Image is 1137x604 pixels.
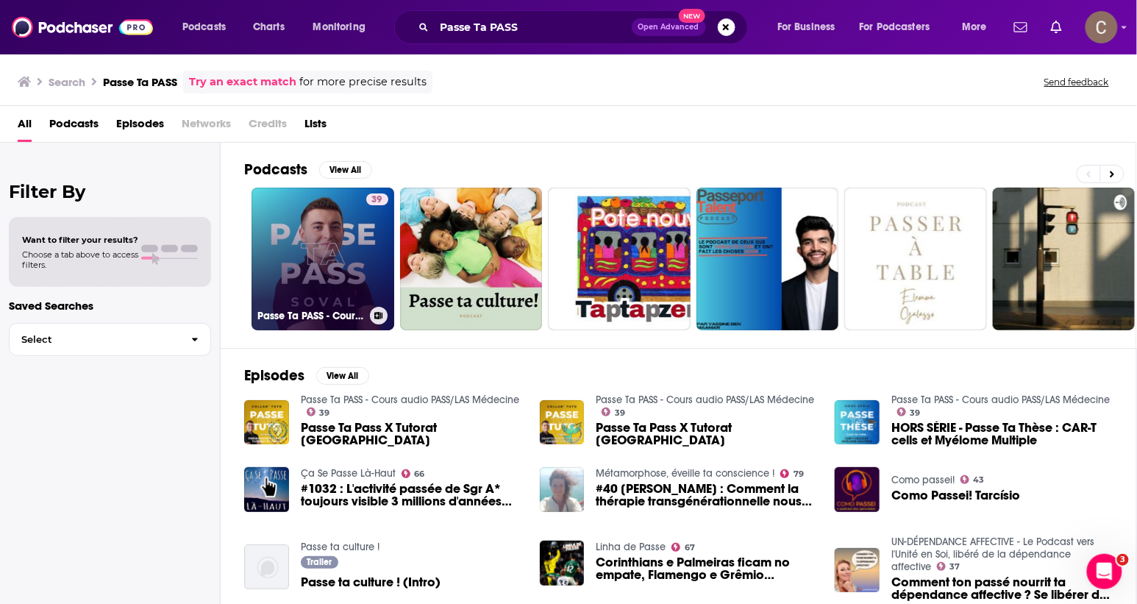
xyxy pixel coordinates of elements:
[891,394,1110,406] a: Passe Ta PASS - Cours audio PASS/LAS Médecine
[301,576,441,589] span: Passe ta culture ! (Intro)
[301,541,379,553] a: Passe ta culture !
[891,489,1020,502] a: Como Passei! Tarcísio
[638,24,699,31] span: Open Advanced
[301,394,519,406] a: Passe Ta PASS - Cours audio PASS/LAS Médecine
[540,467,585,512] img: #40 Céline Tadiotto : Comment la thérapie transgénérationnelle nous aide à nous libérer du passé,...
[794,471,804,477] span: 79
[301,483,522,508] a: #1032 : L'activité passée de Sgr A* toujours visible 3 millions d'années plus tard
[835,400,880,445] img: HORS SÉRIE - Passe Ta Thèse : CAR-T cells et Myélome Multiple
[1040,76,1113,88] button: Send feedback
[596,483,817,508] a: #40 Céline Tadiotto : Comment la thérapie transgénérationnelle nous aide à nous libérer du passé,...
[372,193,382,207] span: 39
[244,366,304,385] h2: Episodes
[22,235,138,245] span: Want to filter your results?
[313,17,366,38] span: Monitoring
[22,249,138,270] span: Choose a tab above to access filters.
[974,477,985,483] span: 43
[850,15,952,39] button: open menu
[307,558,332,566] span: Trailer
[319,410,329,416] span: 39
[897,408,921,416] a: 39
[366,193,388,205] a: 39
[244,160,372,179] a: PodcastsView All
[891,474,955,486] a: Como passei!
[910,410,921,416] span: 39
[307,408,330,416] a: 39
[116,112,164,142] a: Episodes
[596,556,817,581] a: Corinthians e Palmeiras ficam no empate, Flamengo e Grêmio também; Mirassol goleia Bahia - Linha ...
[301,422,522,447] a: Passe Ta Pass X Tutorat Santé Bordeaux
[596,467,774,480] a: Métamorphose, éveille ta conscience !
[257,310,364,322] h3: Passe Ta PASS - Cours audio PASS/LAS Médecine
[244,467,289,512] img: #1032 : L'activité passée de Sgr A* toujours visible 3 millions d'années plus tard
[18,112,32,142] span: All
[244,544,289,589] img: Passe ta culture ! (Intro)
[540,541,585,586] img: Corinthians e Palmeiras ficam no empate, Flamengo e Grêmio também; Mirassol goleia Bahia - Linha ...
[767,15,854,39] button: open menu
[891,536,1094,573] a: UN-DÉPENDANCE AFFECTIVE - Le Podcast vers l'Unité en Soi, libéré de la dépendance affective
[632,18,706,36] button: Open AdvancedNew
[1086,11,1118,43] button: Show profile menu
[685,544,695,551] span: 67
[540,400,585,445] img: Passe Ta Pass X Tutorat Santé Créteil
[182,17,226,38] span: Podcasts
[172,15,245,39] button: open menu
[602,408,625,416] a: 39
[9,323,211,356] button: Select
[244,400,289,445] img: Passe Ta Pass X Tutorat Santé Bordeaux
[303,15,385,39] button: open menu
[414,471,424,477] span: 66
[253,17,285,38] span: Charts
[1086,11,1118,43] span: Logged in as clay.bolton
[435,15,632,39] input: Search podcasts, credits, & more...
[402,469,425,478] a: 66
[596,541,666,553] a: Linha de Passe
[103,75,177,89] h3: Passe Ta PASS
[596,422,817,447] a: Passe Ta Pass X Tutorat Santé Créteil
[10,335,179,344] span: Select
[301,422,522,447] span: Passe Ta Pass X Tutorat [GEOGRAPHIC_DATA]
[860,17,930,38] span: For Podcasters
[49,75,85,89] h3: Search
[891,422,1113,447] a: HORS SÉRIE - Passe Ta Thèse : CAR-T cells et Myélome Multiple
[671,543,695,552] a: 67
[596,422,817,447] span: Passe Ta Pass X Tutorat [GEOGRAPHIC_DATA]
[304,112,327,142] a: Lists
[244,160,307,179] h2: Podcasts
[9,181,211,202] h2: Filter By
[596,483,817,508] span: #40 [PERSON_NAME] : Comment la thérapie transgénérationnelle nous aide à nous libérer du passé, l...
[1008,15,1033,40] a: Show notifications dropdown
[679,9,705,23] span: New
[9,299,211,313] p: Saved Searches
[891,576,1113,601] a: Comment ton passé nourrit ta dépendance affective ? Se libérer de son passé trop lourd
[244,366,369,385] a: EpisodesView All
[299,74,427,90] span: for more precise results
[960,475,985,484] a: 43
[189,74,296,90] a: Try an exact match
[12,13,153,41] img: Podchaser - Follow, Share and Rate Podcasts
[249,112,287,142] span: Credits
[835,548,880,593] a: Comment ton passé nourrit ta dépendance affective ? Se libérer de son passé trop lourd
[962,17,987,38] span: More
[408,10,762,44] div: Search podcasts, credits, & more...
[835,467,880,512] img: Como Passei! Tarcísio
[49,112,99,142] a: Podcasts
[316,367,369,385] button: View All
[952,15,1005,39] button: open menu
